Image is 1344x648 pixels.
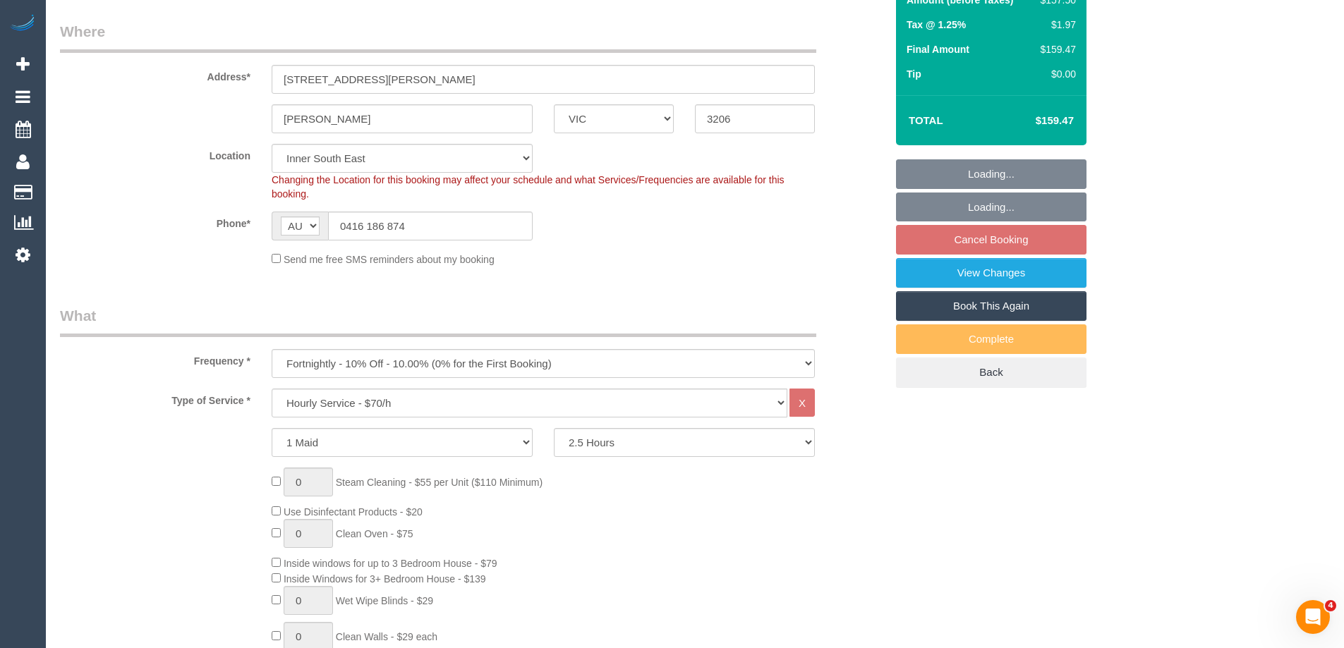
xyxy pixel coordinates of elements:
[60,305,816,337] legend: What
[1325,600,1336,611] span: 4
[60,21,816,53] legend: Where
[896,291,1086,321] a: Book This Again
[907,18,966,32] label: Tax @ 1.25%
[272,174,785,200] span: Changing the Location for this booking may affect your schedule and what Services/Frequencies are...
[907,42,969,56] label: Final Amount
[328,212,533,240] input: Phone*
[49,144,261,163] label: Location
[49,65,261,84] label: Address*
[49,349,261,368] label: Frequency *
[49,212,261,231] label: Phone*
[284,254,495,265] span: Send me free SMS reminders about my booking
[284,558,497,569] span: Inside windows for up to 3 Bedroom House - $79
[336,595,433,606] span: Wet Wipe Blinds - $29
[284,506,423,518] span: Use Disinfectant Products - $20
[1035,42,1076,56] div: $159.47
[336,631,437,642] span: Clean Walls - $29 each
[993,115,1074,127] h4: $159.47
[8,14,37,34] img: Automaid Logo
[907,67,921,81] label: Tip
[336,528,413,539] span: Clean Oven - $75
[336,477,543,488] span: Steam Cleaning - $55 per Unit ($110 Minimum)
[695,104,815,133] input: Post Code*
[272,104,533,133] input: Suburb*
[909,114,943,126] strong: Total
[1296,600,1330,634] iframe: Intercom live chat
[284,573,486,585] span: Inside Windows for 3+ Bedroom House - $139
[896,258,1086,288] a: View Changes
[896,357,1086,387] a: Back
[49,389,261,408] label: Type of Service *
[1035,67,1076,81] div: $0.00
[1035,18,1076,32] div: $1.97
